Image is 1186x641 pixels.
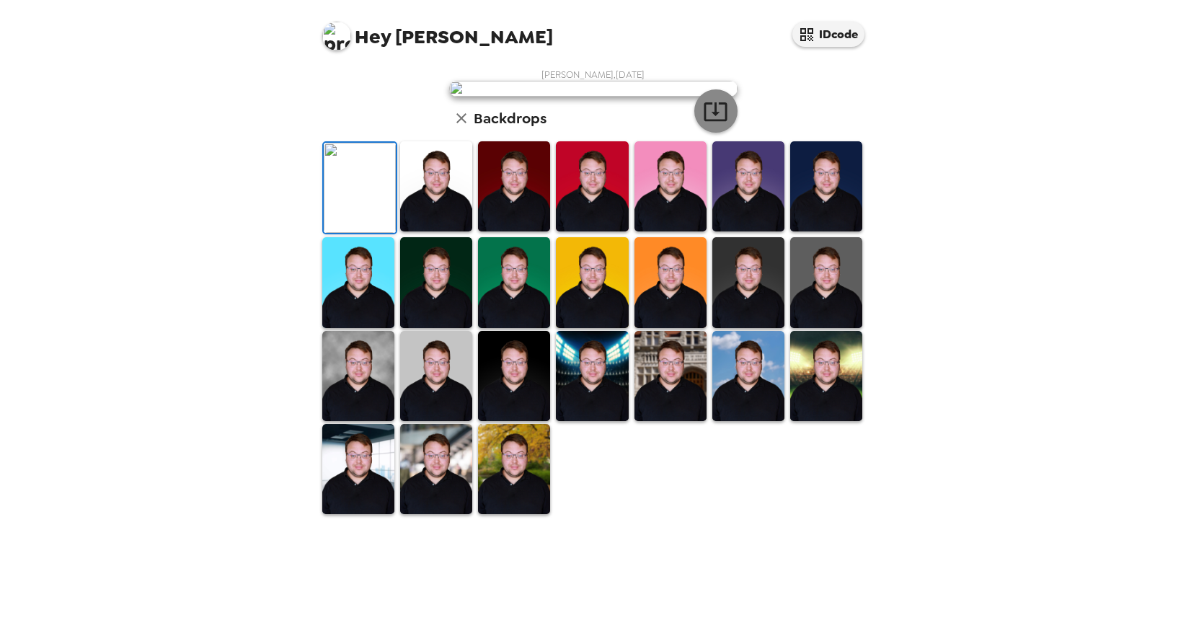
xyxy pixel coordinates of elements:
span: Hey [355,24,391,50]
img: profile pic [322,22,351,50]
button: IDcode [792,22,864,47]
img: Original [324,143,396,233]
span: [PERSON_NAME] [322,14,553,47]
img: user [449,81,738,97]
span: [PERSON_NAME] , [DATE] [541,68,645,81]
h6: Backdrops [474,107,546,130]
